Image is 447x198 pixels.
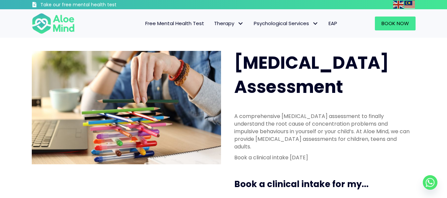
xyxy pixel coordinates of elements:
a: EAP [324,17,342,30]
span: Book Now [381,20,409,27]
p: A comprehensive [MEDICAL_DATA] assessment to finally understand the root cause of concentration p... [234,112,412,151]
span: Free Mental Health Test [145,20,204,27]
a: Psychological ServicesPsychological Services: submenu [249,17,324,30]
h3: Take our free mental health test [40,2,152,8]
span: EAP [329,20,337,27]
img: ADHD photo [32,51,221,164]
a: English [393,1,404,8]
a: Take our free mental health test [32,2,152,9]
span: Psychological Services [254,20,319,27]
span: Therapy: submenu [236,19,246,28]
h3: Book a clinical intake for my... [234,178,418,190]
a: TherapyTherapy: submenu [209,17,249,30]
a: Malay [404,1,416,8]
nav: Menu [83,17,342,30]
a: Book Now [375,17,416,30]
img: ms [404,1,415,9]
span: Psychological Services: submenu [311,19,320,28]
span: [MEDICAL_DATA] Assessment [234,51,389,99]
p: Book a clinical intake [DATE] [234,154,412,161]
img: en [393,1,404,9]
img: Aloe mind Logo [32,13,75,34]
a: Free Mental Health Test [140,17,209,30]
span: Therapy [214,20,244,27]
a: Whatsapp [423,175,437,190]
